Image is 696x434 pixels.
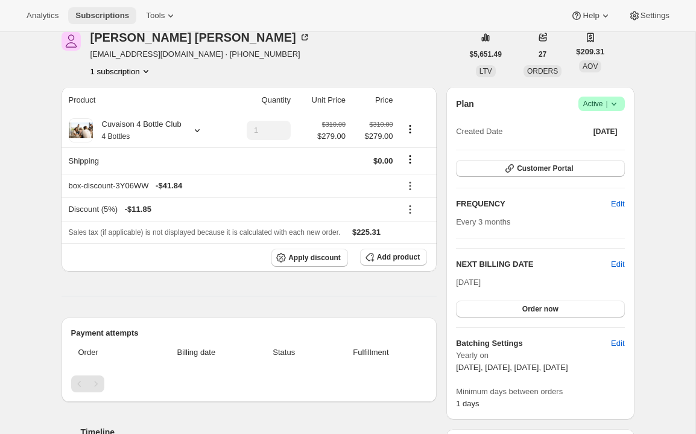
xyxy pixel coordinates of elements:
span: AOV [583,62,598,71]
button: Subscriptions [68,7,136,24]
span: Subscriptions [75,11,129,21]
th: Shipping [62,147,226,174]
span: Apply discount [288,253,341,263]
div: box-discount-3Y06WW [69,180,393,192]
div: [PERSON_NAME] [PERSON_NAME] [90,31,311,43]
span: - $11.85 [125,203,151,215]
span: Order now [522,304,558,314]
span: Add product [377,252,420,262]
span: Active [583,98,620,110]
button: Product actions [400,123,420,136]
button: Edit [604,334,631,353]
span: Ken Singleton [62,31,81,51]
span: Edit [611,337,624,349]
span: 27 [539,49,546,59]
span: Created Date [456,126,502,138]
button: Tools [139,7,184,24]
button: Product actions [90,65,152,77]
button: Settings [621,7,677,24]
span: | [606,99,607,109]
span: LTV [479,67,492,75]
span: Settings [641,11,669,21]
small: $310.00 [322,121,346,128]
nav: Pagination [71,375,428,392]
th: Unit Price [294,87,349,113]
span: $209.31 [576,46,604,58]
span: $279.00 [353,130,393,142]
span: Status [253,346,315,359]
button: Help [563,7,618,24]
span: [DATE] [456,278,481,287]
span: Billing date [147,346,246,359]
small: 4 Bottles [102,132,130,141]
button: Order now [456,301,624,318]
th: Price [349,87,397,113]
span: [DATE], [DATE], [DATE], [DATE] [456,363,568,372]
div: Discount (5%) [69,203,393,215]
h2: Payment attempts [71,327,428,339]
span: Yearly on [456,349,624,362]
span: Edit [611,198,624,210]
h6: Batching Settings [456,337,611,349]
button: Add product [360,249,427,266]
div: Cuvaison 4 Bottle Club [93,118,182,142]
span: Minimum days between orders [456,386,624,398]
span: Tools [146,11,165,21]
button: Edit [604,194,631,214]
span: Every 3 months [456,217,510,226]
h2: FREQUENCY [456,198,611,210]
button: [DATE] [586,123,625,140]
span: Analytics [27,11,59,21]
button: Customer Portal [456,160,624,177]
span: [DATE] [593,127,618,136]
span: Customer Portal [517,164,573,173]
button: Shipping actions [400,153,420,166]
button: Apply discount [271,249,348,267]
span: Help [583,11,599,21]
h2: Plan [456,98,474,110]
span: [EMAIL_ADDRESS][DOMAIN_NAME] · [PHONE_NUMBER] [90,48,311,60]
button: 27 [531,46,554,63]
span: $5,651.49 [470,49,502,59]
span: ORDERS [527,67,558,75]
button: $5,651.49 [463,46,509,63]
th: Product [62,87,226,113]
th: Quantity [226,87,294,113]
span: $0.00 [373,156,393,165]
span: 1 days [456,399,479,408]
span: $279.00 [317,130,346,142]
span: Fulfillment [322,346,420,359]
span: Sales tax (if applicable) is not displayed because it is calculated with each new order. [69,228,341,237]
small: $310.00 [369,121,393,128]
th: Order [71,339,144,366]
button: Edit [611,258,624,270]
h2: NEXT BILLING DATE [456,258,611,270]
span: $225.31 [352,228,381,237]
button: Analytics [19,7,66,24]
span: - $41.84 [156,180,182,192]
